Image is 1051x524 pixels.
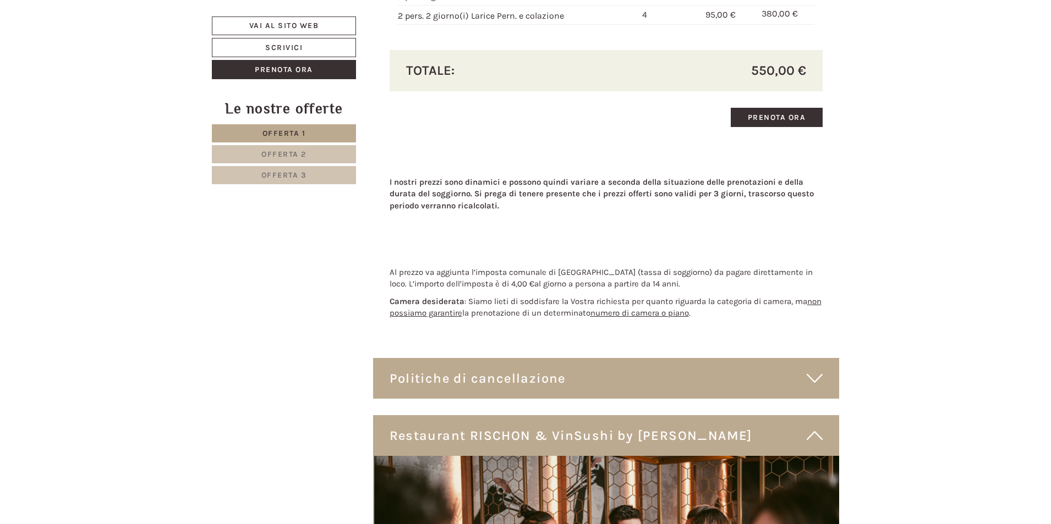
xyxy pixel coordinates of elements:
[261,170,307,180] span: Offerta 3
[390,296,464,306] strong: Camera desiderata
[398,61,606,80] div: Totale:
[17,53,173,61] small: 10:10
[212,16,356,35] a: Vai al sito web
[262,129,306,138] span: Offerta 1
[757,5,814,25] td: 380,00 €
[261,150,306,159] span: Offerta 2
[751,61,806,80] span: 550,00 €
[705,9,736,20] span: 95,00 €
[373,415,840,456] div: Restaurant RISCHON & VinSushi by [PERSON_NAME]
[8,30,178,63] div: Buon giorno, come possiamo aiutarla?
[390,267,823,290] p: .
[390,267,813,289] span: Al prezzo va aggiunta l’imposta comunale di [GEOGRAPHIC_DATA] (tassa di soggiorno) da pagare dire...
[638,5,701,25] td: 4
[212,60,356,79] a: Prenota ora
[375,290,433,309] button: Invia
[590,308,689,318] u: numero di camera o piano
[390,296,823,319] p: : Siamo lieti di soddisfare la Vostra richiesta per quanto riguarda la categoria di camera, ma la...
[731,108,823,127] a: Prenota ora
[390,177,814,211] strong: I nostri prezzi sono dinamici e possono quindi variare a seconda della situazione delle prenotazi...
[373,358,840,399] div: Politiche di cancellazione
[398,5,638,25] td: 2 pers. 2 giorno(i) Larice Pern. e colazione
[17,32,173,41] div: Hotel B&B Feldmessner
[212,38,356,57] a: Scrivici
[212,98,356,119] div: Le nostre offerte
[534,279,678,289] span: al giorno a persona a partire da 14 anni
[194,8,239,27] div: giovedì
